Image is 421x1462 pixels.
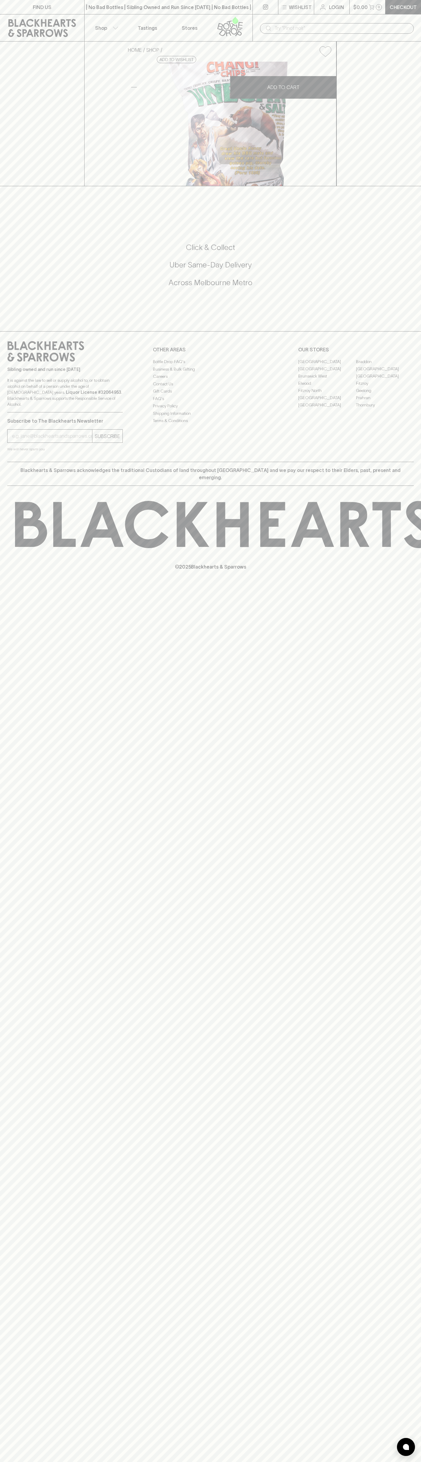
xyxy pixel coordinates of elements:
p: OTHER AREAS [153,346,268,353]
p: OUR STORES [298,346,414,353]
a: [GEOGRAPHIC_DATA] [298,358,356,365]
p: SUBSCRIBE [95,433,120,440]
p: 0 [378,5,380,9]
p: ADD TO CART [267,84,299,91]
a: Business & Bulk Gifting [153,365,268,373]
p: Checkout [390,4,417,11]
div: Call to action block [7,218,414,319]
p: Wishlist [289,4,312,11]
a: Prahran [356,394,414,401]
h5: Across Melbourne Metro [7,278,414,288]
a: Shipping Information [153,410,268,417]
button: ADD TO CART [230,76,337,99]
a: Terms & Conditions [153,417,268,424]
a: Geelong [356,387,414,394]
a: Fitzroy North [298,387,356,394]
button: Add to wishlist [317,44,334,59]
button: Shop [85,14,127,41]
a: [GEOGRAPHIC_DATA] [298,365,356,372]
a: Contact Us [153,380,268,387]
p: Login [329,4,344,11]
a: Tastings [126,14,169,41]
a: Privacy Policy [153,403,268,410]
p: It is against the law to sell or supply alcohol to, or to obtain alcohol on behalf of a person un... [7,377,123,407]
input: Try "Pinot noir" [274,23,409,33]
p: Stores [182,24,197,32]
h5: Click & Collect [7,242,414,252]
a: Gift Cards [153,388,268,395]
h5: Uber Same-Day Delivery [7,260,414,270]
p: We will never spam you [7,446,123,452]
a: Stores [169,14,211,41]
a: Braddon [356,358,414,365]
p: Shop [95,24,107,32]
a: Thornbury [356,401,414,409]
p: Blackhearts & Sparrows acknowledges the traditional Custodians of land throughout [GEOGRAPHIC_DAT... [12,467,409,481]
button: SUBSCRIBE [92,430,122,443]
img: 37129.png [123,62,336,186]
button: Add to wishlist [157,56,196,63]
a: FAQ's [153,395,268,402]
a: Fitzroy [356,380,414,387]
img: bubble-icon [403,1444,409,1450]
a: [GEOGRAPHIC_DATA] [356,365,414,372]
a: Careers [153,373,268,380]
a: Bottle Drop FAQ's [153,358,268,365]
p: Subscribe to The Blackhearts Newsletter [7,417,123,424]
a: Brunswick West [298,372,356,380]
p: Sibling owned and run since [DATE] [7,366,123,372]
p: FIND US [33,4,51,11]
a: [GEOGRAPHIC_DATA] [356,372,414,380]
p: $0.00 [353,4,368,11]
p: Tastings [138,24,157,32]
input: e.g. jane@blackheartsandsparrows.com.au [12,431,92,441]
a: [GEOGRAPHIC_DATA] [298,394,356,401]
a: SHOP [146,47,159,53]
a: HOME [128,47,142,53]
a: Elwood [298,380,356,387]
strong: Liquor License #32064953 [66,390,121,395]
a: [GEOGRAPHIC_DATA] [298,401,356,409]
